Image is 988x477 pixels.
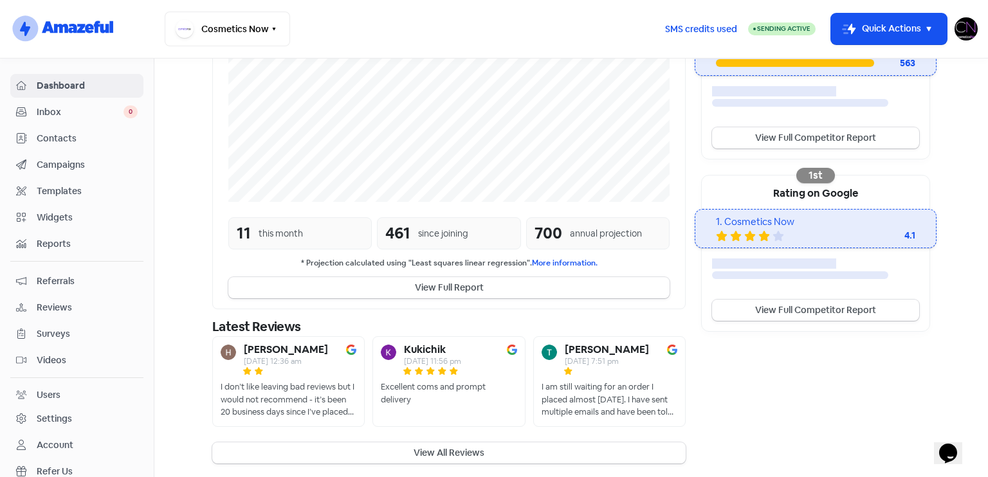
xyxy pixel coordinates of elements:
a: More information. [532,258,598,268]
span: Dashboard [37,79,138,93]
div: 1. Cosmetics Now [716,215,915,230]
img: Image [346,345,356,355]
div: since joining [418,227,468,240]
b: [PERSON_NAME] [565,345,649,355]
span: Reports [37,237,138,251]
div: Settings [37,412,72,426]
div: [DATE] 12:36 am [244,357,328,365]
a: Surveys [10,322,143,346]
button: Quick Actions [831,14,947,44]
span: Reviews [37,301,138,314]
img: Avatar [381,345,396,360]
a: Settings [10,407,143,431]
small: * Projection calculated using "Least squares linear regression". [228,257,670,269]
div: Rating on Google [702,175,929,209]
a: Dashboard [10,74,143,98]
div: 11 [237,222,251,245]
span: Templates [37,184,138,198]
div: I don’t like leaving bad reviews but I would not recommend - it’s been 20 business days since I’v... [221,381,356,419]
b: [PERSON_NAME] [244,345,328,355]
span: Contacts [37,132,138,145]
div: Users [37,388,60,402]
span: Referrals [37,274,138,288]
a: Contacts [10,127,143,150]
a: Referrals [10,269,143,293]
img: Image [507,345,517,355]
span: Surveys [37,327,138,341]
div: I am still waiting for an order I placed almost [DATE]. I have sent multiple emails and have been... [542,381,677,419]
button: Cosmetics Now [165,12,290,46]
div: [DATE] 11:56 pm [404,357,461,365]
b: Kukichik [404,345,446,355]
div: 700 [535,222,562,245]
img: Avatar [221,345,236,360]
button: View All Reviews [212,442,686,464]
div: 4.1 [864,229,915,242]
div: Latest Reviews [212,317,686,336]
a: Inbox 0 [10,100,143,124]
span: SMS credits used [665,22,737,36]
a: Reviews [10,296,143,319]
img: User [955,17,978,40]
img: Avatar [542,345,557,360]
a: SMS credits used [654,21,748,35]
span: Inbox [37,105,123,119]
span: Widgets [37,211,138,224]
a: Campaigns [10,153,143,177]
a: Users [10,383,143,407]
img: Image [667,345,677,355]
span: Videos [37,354,138,367]
a: Account [10,433,143,457]
a: Widgets [10,206,143,230]
a: Videos [10,348,143,372]
div: Excellent coms and prompt delivery [381,381,517,406]
span: Campaigns [37,158,138,172]
span: 0 [123,105,138,118]
div: 461 [385,222,410,245]
a: Sending Active [748,21,816,37]
iframe: chat widget [934,426,975,464]
div: 1st [796,168,835,183]
div: annual projection [570,227,642,240]
button: View Full Report [228,277,670,298]
div: this month [259,227,303,240]
div: [DATE] 7:51 pm [565,357,649,365]
div: Account [37,438,73,452]
a: View Full Competitor Report [712,300,919,321]
div: 563 [874,57,915,70]
a: Reports [10,232,143,256]
span: Sending Active [757,24,810,33]
a: Templates [10,179,143,203]
a: View Full Competitor Report [712,127,919,148]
